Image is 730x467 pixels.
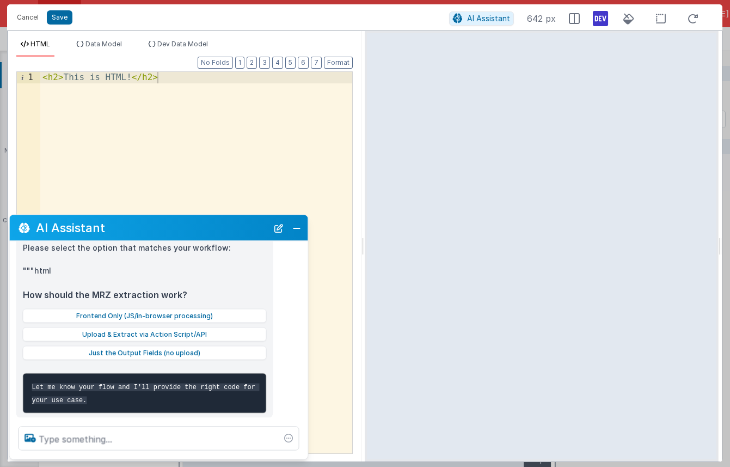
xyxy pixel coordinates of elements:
span: How should the MRZ extraction work? [23,287,267,302]
button: AI Assistant [449,11,514,26]
button: 2 [247,57,257,69]
button: New Chat [271,220,286,235]
span: HTML [30,40,50,48]
p: Please select the option that matches your workflow: [23,241,267,255]
code: Let me know your flow and I'll provide the right code for your use case. [32,384,260,404]
button: Format [324,57,353,69]
span: Dev Data Model [157,40,208,48]
h2: AI Assistant [36,221,268,234]
button: Close [290,220,304,235]
span: 642 px [527,12,556,25]
button: 6 [298,57,309,69]
button: Just the Output Fields (no upload) [23,346,267,360]
button: 1 [235,57,244,69]
button: 4 [272,57,283,69]
p: """html [23,264,267,278]
button: Save [47,10,72,25]
button: Frontend Only (JS/in-browser processing) [23,309,267,323]
span: AI Assistant [467,14,510,23]
div: 1 [17,72,40,83]
button: Upload & Extract via Action Script/API [23,327,267,342]
span: Data Model [85,40,122,48]
button: No Folds [198,57,233,69]
button: Cancel [11,10,44,25]
button: 7 [311,57,322,69]
button: 3 [259,57,270,69]
button: 5 [285,57,296,69]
